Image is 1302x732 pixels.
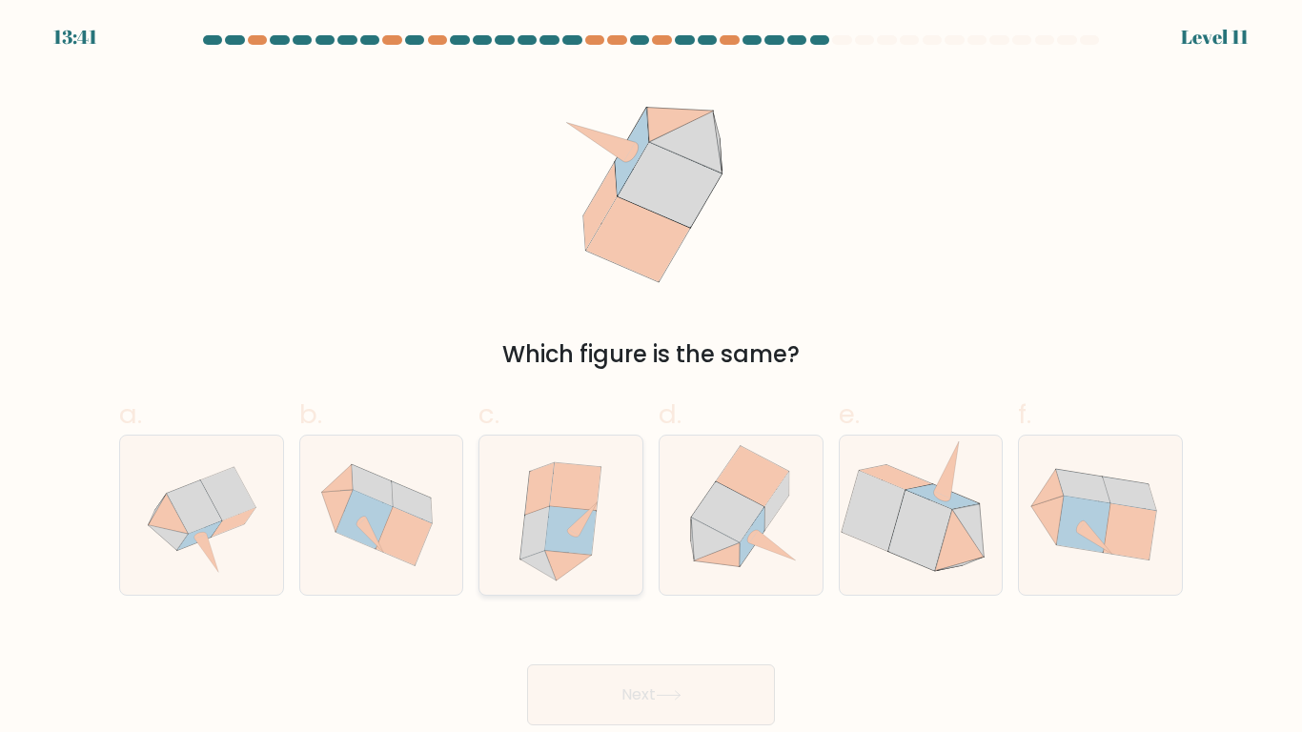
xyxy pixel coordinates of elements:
span: c. [478,396,499,433]
div: Which figure is the same? [131,337,1171,372]
div: Level 11 [1181,23,1249,51]
span: a. [119,396,142,433]
button: Next [527,664,775,725]
span: e. [839,396,860,433]
div: 13:41 [53,23,97,51]
span: d. [659,396,682,433]
span: b. [299,396,322,433]
span: f. [1018,396,1031,433]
